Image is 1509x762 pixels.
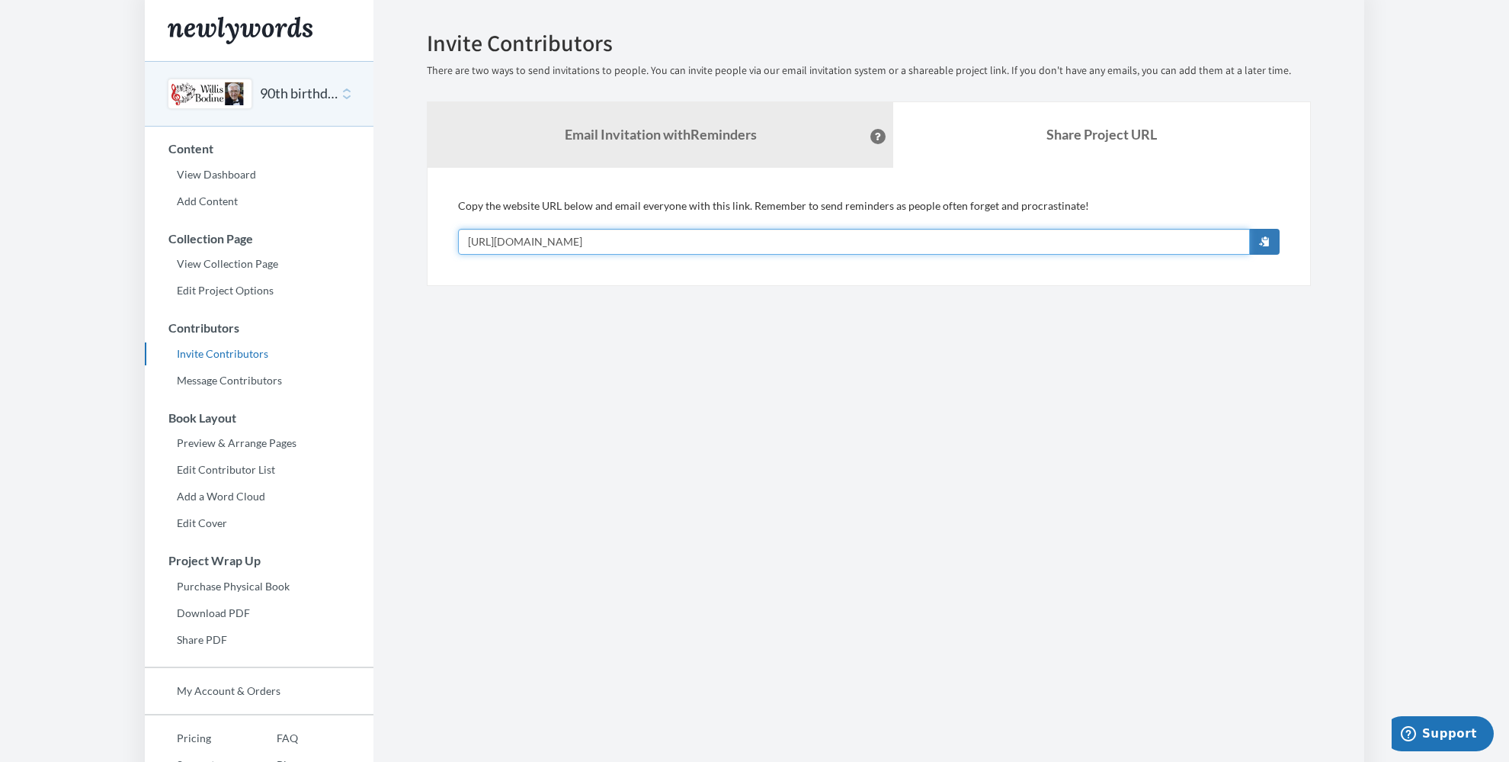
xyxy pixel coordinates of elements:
div: Copy the website URL below and email everyone with this link. Remember to send reminders as peopl... [458,198,1280,255]
a: View Collection Page [145,252,373,275]
a: My Account & Orders [145,680,373,703]
a: Edit Contributor List [145,458,373,481]
h3: Project Wrap Up [146,554,373,567]
a: Download PDF [145,602,373,625]
strong: Email Invitation with Reminders [565,126,757,143]
a: Edit Cover [145,512,373,535]
a: Add a Word Cloud [145,485,373,508]
a: Invite Contributors [145,342,373,365]
a: Purchase Physical Book [145,575,373,598]
a: Pricing [145,727,245,750]
h3: Book Layout [146,411,373,425]
h2: Invite Contributors [427,31,1311,56]
b: Share Project URL [1046,126,1157,143]
a: FAQ [245,727,298,750]
h3: Contributors [146,321,373,335]
a: View Dashboard [145,163,373,186]
iframe: Opens a widget where you can chat to one of our agents [1392,716,1494,754]
h3: Content [146,142,373,156]
button: 90th birthday [260,84,339,104]
a: Preview & Arrange Pages [145,432,373,455]
h3: Collection Page [146,232,373,246]
a: Edit Project Options [145,279,373,302]
a: Share PDF [145,629,373,651]
img: Newlywords logo [168,17,312,44]
p: There are two ways to send invitations to people. You can invite people via our email invitation ... [427,63,1311,79]
a: Message Contributors [145,369,373,392]
a: Add Content [145,190,373,213]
